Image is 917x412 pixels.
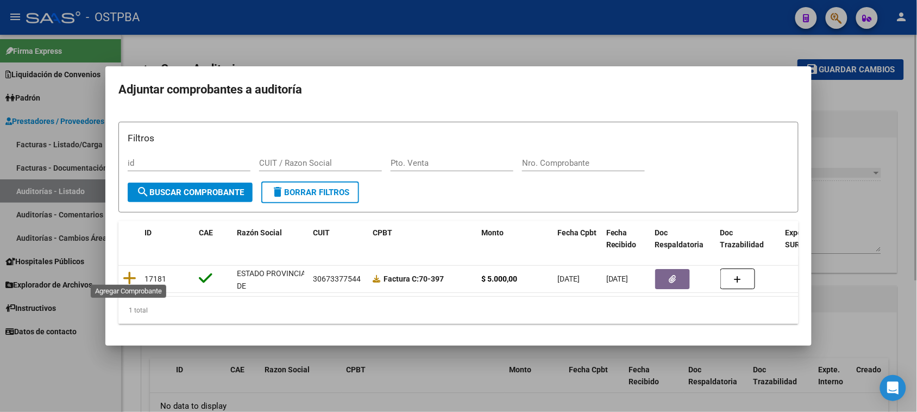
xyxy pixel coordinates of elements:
datatable-header-cell: Doc Respaldatoria [651,221,716,257]
h2: Adjuntar comprobantes a auditoría [118,79,799,100]
span: Monto [481,228,504,237]
datatable-header-cell: Doc Trazabilidad [716,221,781,257]
datatable-header-cell: ID [140,221,194,257]
span: Fecha Cpbt [557,228,596,237]
div: Open Intercom Messenger [880,375,906,401]
datatable-header-cell: Razón Social [233,221,309,257]
datatable-header-cell: CPBT [368,221,477,257]
datatable-header-cell: Fecha Recibido [602,221,651,257]
span: [DATE] [557,274,580,283]
span: Doc Trazabilidad [720,228,764,249]
datatable-header-cell: Monto [477,221,553,257]
div: ESTADO PROVINCIA DE [GEOGRAPHIC_DATA][PERSON_NAME] [237,267,310,317]
span: Fecha Recibido [606,228,637,249]
mat-icon: delete [271,185,284,198]
span: CUIT [313,228,330,237]
span: CAE [199,228,213,237]
div: 1 total [118,297,799,324]
span: Borrar Filtros [271,188,349,197]
span: CPBT [373,228,392,237]
span: Buscar Comprobante [136,188,244,197]
span: Factura C: [384,274,419,283]
span: Razón Social [237,228,282,237]
strong: $ 5.000,00 [481,274,517,283]
button: Buscar Comprobante [128,183,253,202]
span: 30673377544 [313,274,361,283]
span: Expediente SUR Asociado [786,228,834,249]
datatable-header-cell: Expediente SUR Asociado [781,221,841,257]
span: 17181 [145,274,166,283]
datatable-header-cell: CUIT [309,221,368,257]
span: ID [145,228,152,237]
button: Borrar Filtros [261,182,359,203]
mat-icon: search [136,185,149,198]
datatable-header-cell: CAE [194,221,233,257]
datatable-header-cell: Fecha Cpbt [553,221,602,257]
span: Doc Respaldatoria [655,228,704,249]
strong: 70-397 [384,274,444,283]
span: [DATE] [606,274,629,283]
h3: Filtros [128,131,789,145]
